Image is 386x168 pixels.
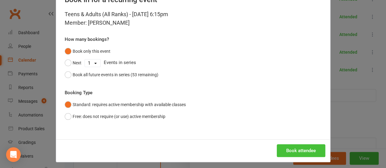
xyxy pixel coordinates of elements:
[65,69,158,80] button: Book all future events in series (53 remaining)
[277,144,325,157] button: Book attendee
[65,99,186,110] button: Standard: requires active membership with available classes
[65,57,322,69] div: Events in series
[73,71,158,78] div: Book all future events in series (53 remaining)
[65,45,110,57] button: Book only this event
[65,10,322,27] div: Teens & Adults (All Ranks) - [DATE] 6:15pm Member: [PERSON_NAME]
[65,57,81,69] button: Next
[65,111,165,122] button: Free: does not require (or use) active membership
[65,89,92,96] label: Booking Type
[65,36,109,43] label: How many bookings?
[6,147,21,162] div: Open Intercom Messenger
